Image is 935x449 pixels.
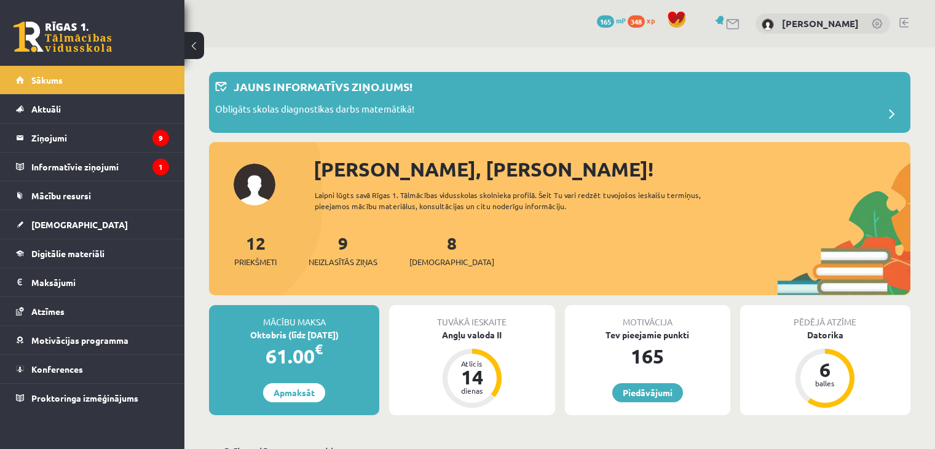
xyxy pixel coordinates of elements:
[454,387,491,394] div: dienas
[612,383,683,402] a: Piedāvājumi
[16,297,169,325] a: Atzīmes
[628,15,661,25] a: 348 xp
[309,256,377,268] span: Neizlasītās ziņas
[31,306,65,317] span: Atzīmes
[309,232,377,268] a: 9Neizlasītās ziņas
[565,305,730,328] div: Motivācija
[16,384,169,412] a: Proktoringa izmēģinājums
[209,328,379,341] div: Oktobris (līdz [DATE])
[782,17,859,30] a: [PERSON_NAME]
[31,335,128,346] span: Motivācijas programma
[565,328,730,341] div: Tev pieejamie punkti
[565,341,730,371] div: 165
[389,328,554,410] a: Angļu valoda II Atlicis 14 dienas
[31,103,61,114] span: Aktuāli
[263,383,325,402] a: Apmaksāt
[409,256,494,268] span: [DEMOGRAPHIC_DATA]
[409,232,494,268] a: 8[DEMOGRAPHIC_DATA]
[215,102,414,119] p: Obligāts skolas diagnostikas darbs matemātikā!
[597,15,626,25] a: 165 mP
[762,18,774,31] img: Roberts Stāmurs
[14,22,112,52] a: Rīgas 1. Tālmācības vidusskola
[31,124,169,152] legend: Ziņojumi
[389,328,554,341] div: Angļu valoda II
[31,153,169,181] legend: Informatīvie ziņojumi
[234,256,277,268] span: Priekšmeti
[31,364,83,375] span: Konferences
[807,360,843,379] div: 6
[234,78,412,95] p: Jauns informatīvs ziņojums!
[16,153,169,181] a: Informatīvie ziņojumi1
[31,74,63,85] span: Sākums
[16,326,169,354] a: Motivācijas programma
[31,392,138,403] span: Proktoringa izmēģinājums
[454,367,491,387] div: 14
[152,130,169,146] i: 9
[807,379,843,387] div: balles
[31,248,105,259] span: Digitālie materiāli
[454,360,491,367] div: Atlicis
[31,268,169,296] legend: Maksājumi
[628,15,645,28] span: 348
[16,95,169,123] a: Aktuāli
[16,268,169,296] a: Maksājumi
[16,239,169,268] a: Digitālie materiāli
[16,124,169,152] a: Ziņojumi9
[314,154,910,184] div: [PERSON_NAME], [PERSON_NAME]!
[16,355,169,383] a: Konferences
[389,305,554,328] div: Tuvākā ieskaite
[740,328,910,341] div: Datorika
[215,78,904,127] a: Jauns informatīvs ziņojums! Obligāts skolas diagnostikas darbs matemātikā!
[740,328,910,410] a: Datorika 6 balles
[16,210,169,239] a: [DEMOGRAPHIC_DATA]
[152,159,169,175] i: 1
[616,15,626,25] span: mP
[209,341,379,371] div: 61.00
[315,340,323,358] span: €
[315,189,736,212] div: Laipni lūgts savā Rīgas 1. Tālmācības vidusskolas skolnieka profilā. Šeit Tu vari redzēt tuvojošo...
[209,305,379,328] div: Mācību maksa
[597,15,614,28] span: 165
[740,305,910,328] div: Pēdējā atzīme
[31,219,128,230] span: [DEMOGRAPHIC_DATA]
[16,181,169,210] a: Mācību resursi
[647,15,655,25] span: xp
[234,232,277,268] a: 12Priekšmeti
[31,190,91,201] span: Mācību resursi
[16,66,169,94] a: Sākums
